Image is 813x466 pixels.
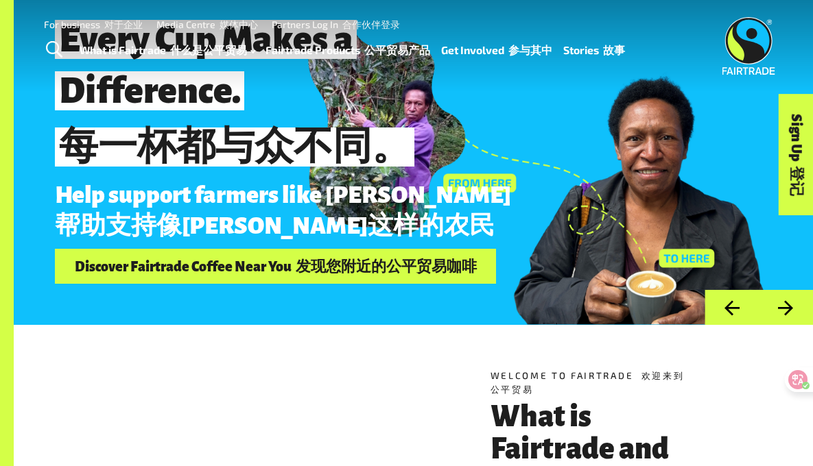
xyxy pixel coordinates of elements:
[508,43,552,56] font: 参与其中
[170,43,247,56] font: 什么是公平贸易
[55,182,650,244] p: Help support farmers like [PERSON_NAME]
[364,43,430,56] font: 公平贸易产品
[603,43,625,56] font: 故事
[705,290,759,325] button: Previous
[296,259,477,274] font: 发现您附近的公平贸易咖啡
[491,369,694,396] h5: Welcome to Fairtrade
[59,127,411,167] font: 每一杯都与众不同。
[44,19,143,30] a: For business 对于企业
[342,19,400,30] font: 合作伙伴登录
[220,19,258,30] font: 媒体中心
[563,40,625,60] a: Stories 故事
[156,19,258,30] a: Media Centre 媒体中心
[759,290,813,325] button: Next
[55,213,495,238] font: 帮助支持像[PERSON_NAME]这样的农民
[104,19,143,30] font: 对于企业
[55,249,496,284] a: Discover Fairtrade Coffee Near You 发现您附近的公平贸易咖啡
[788,166,803,196] font: 登记
[272,19,400,30] a: Partners Log In 合作伙伴登录
[80,40,255,60] a: What is Fairtrade 什么是公平贸易
[441,40,552,60] a: Get Involved 参与其中
[266,40,430,60] a: Fairtrade Products 公平贸易产品
[722,17,775,75] img: Fairtrade Australia New Zealand logo
[55,20,414,166] span: Every Cup Makes a Difference.
[37,33,71,67] a: Toggle Search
